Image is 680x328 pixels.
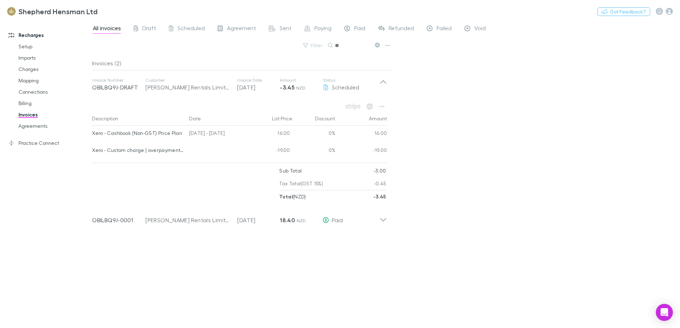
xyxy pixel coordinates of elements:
div: 16.00 [250,126,293,143]
div: OBILBQ9J-0001[PERSON_NAME] Rentals Limited[DATE]18.40 NZDPaid [86,203,393,231]
div: Xero - Custom charge | overpayment [DATE] [92,143,184,158]
div: [PERSON_NAME] Rentals Limited [145,83,230,92]
span: Draft [142,24,156,34]
a: Agreements [11,120,96,132]
p: Invoice Number [92,77,145,83]
p: Amount [280,77,323,83]
span: Scheduled [177,24,205,34]
span: Paid [332,217,343,223]
span: NZD [296,85,306,91]
p: Invoice Date [237,77,280,83]
div: -19.00 [336,143,387,160]
strong: Total [279,193,293,199]
p: Status [323,77,379,83]
div: Invoice NumberOBILBQ9J-DRAFTCustomer[PERSON_NAME] Rentals LimitedInvoice Date[DATE]Amount-3.45 NZ... [86,70,393,99]
p: -3.00 [374,164,386,177]
div: Open Intercom Messenger [656,304,673,321]
span: Agreement [227,24,256,34]
strong: 18.40 [280,217,295,224]
p: Customer [145,77,230,83]
a: Recharges [1,29,96,41]
button: Filter [299,41,326,50]
a: Imports [11,52,96,64]
p: [DATE] [237,83,280,92]
a: Invoices [11,109,96,120]
span: Available when invoice is finalised [344,102,362,111]
p: ( NZD ) [279,190,306,203]
a: Connections [11,86,96,98]
p: Sub Total [279,164,302,177]
span: Refunded [389,24,414,34]
p: [DATE] [237,216,280,224]
img: Shepherd Hensman Ltd's Logo [7,7,16,16]
span: Paid [354,24,365,34]
button: Got Feedback? [597,7,650,16]
span: Scheduled [332,84,359,91]
span: All invoices [93,24,121,34]
a: Setup [11,41,96,52]
span: Failed [437,24,452,34]
div: 16.00 [336,126,387,143]
p: Tax Total (GST 15%) [279,177,323,190]
strong: -3.45 [373,193,386,199]
p: OBILBQ9J-0001 [92,216,145,224]
span: Void [474,24,486,34]
div: 0% [293,126,336,143]
div: 0% [293,143,336,160]
div: Xero - Cashbook (Non-GST) Price Plan [92,126,184,141]
div: -19.00 [250,143,293,160]
a: Practice Connect [1,137,96,149]
a: Shepherd Hensman Ltd [3,3,102,20]
span: Sent [280,24,292,34]
span: Paying [314,24,331,34]
span: NZD [297,218,306,223]
h3: Shepherd Hensman Ltd [18,7,97,16]
p: -0.45 [374,177,386,190]
a: Billing [11,98,96,109]
div: [PERSON_NAME] Rentals Limited [145,216,230,224]
div: [DATE] - [DATE] [186,126,250,143]
strong: -3.45 [280,84,294,91]
p: OBILBQ9J-DRAFT [92,83,145,92]
a: Charges [11,64,96,75]
a: Mapping [11,75,96,86]
span: Available when invoice is finalised [365,102,375,111]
